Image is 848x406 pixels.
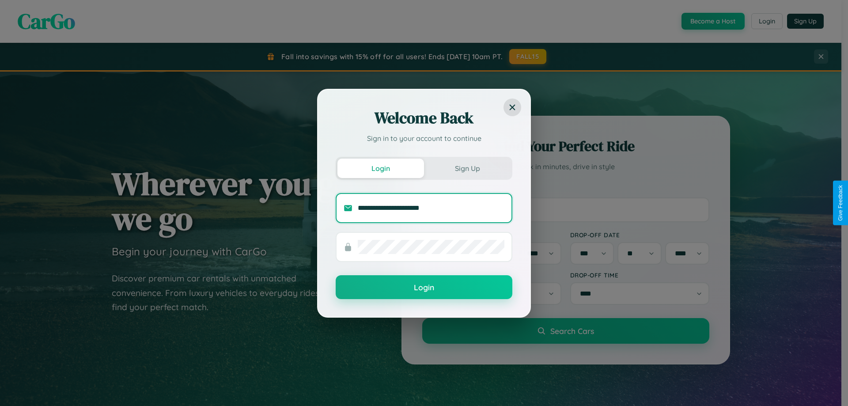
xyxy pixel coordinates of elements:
[337,159,424,178] button: Login
[424,159,511,178] button: Sign Up
[336,133,512,144] p: Sign in to your account to continue
[336,275,512,299] button: Login
[336,107,512,129] h2: Welcome Back
[837,185,844,221] div: Give Feedback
